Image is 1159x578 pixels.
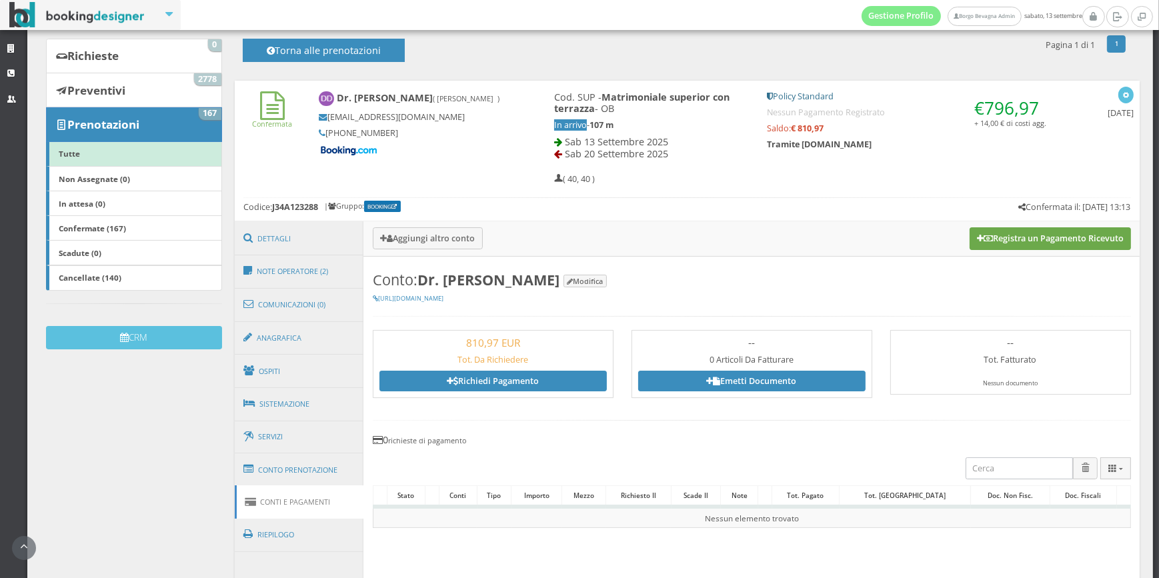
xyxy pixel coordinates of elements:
div: Doc. Fiscali [1050,486,1116,505]
img: BookingDesigner.com [9,2,145,28]
button: CRM [46,326,221,349]
b: Cancellate (140) [59,272,121,283]
a: Booking [367,203,399,210]
small: richieste di pagamento [388,435,466,445]
b: Preventivi [67,83,125,98]
button: Torna alle prenotazioni [243,39,405,62]
div: Tipo [477,486,511,505]
b: Dr. [PERSON_NAME] [417,270,559,289]
a: Dettagli [235,221,364,256]
div: Importo [511,486,561,505]
b: Non Assegnate (0) [59,173,130,184]
img: Booking-com-logo.png [319,145,379,157]
a: Conti e Pagamenti [235,485,364,519]
a: Anagrafica [235,321,364,355]
b: Dr. [PERSON_NAME] [337,91,499,104]
span: Sab 20 Settembre 2025 [565,147,668,160]
h5: 0 Articoli Da Fatturare [638,355,866,365]
a: Non Assegnate (0) [46,166,221,191]
b: Tutte [59,148,80,159]
a: Comunicazioni (0) [235,287,364,322]
h4: Torna alle prenotazioni [258,45,390,65]
div: Tot. Pagato [772,486,839,505]
button: Registra un Pagamento Ricevuto [970,227,1131,250]
b: Scadute (0) [59,247,101,258]
h5: Tot. Da Richiedere [379,355,607,365]
a: Note Operatore (2) [235,254,364,289]
a: Confermata [252,108,292,129]
div: Nessun documento [897,379,1124,388]
a: Tutte [46,141,221,167]
h5: Nessun Pagamento Registrato [767,107,1046,117]
b: In attesa (0) [59,198,105,209]
b: 107 m [590,119,614,131]
b: Matrimoniale superior con terrazza [554,91,730,115]
b: J34A123288 [272,201,318,213]
div: Doc. Non Fisc. [971,486,1050,505]
b: Confermate (167) [59,223,126,233]
h3: -- [638,337,866,349]
button: Columns [1100,457,1131,479]
a: Ospiti [235,354,364,389]
h5: Confermata il: [DATE] 13:13 [1018,202,1131,212]
a: Riepilogo [235,517,364,552]
span: 0 [208,39,221,51]
h3: -- [897,337,1124,349]
div: Scade il [672,486,721,505]
span: 167 [199,108,221,120]
h6: | Gruppo: [324,202,403,211]
div: Richiesto il [606,486,671,505]
h5: Policy Standard [767,91,1046,101]
div: Note [721,486,758,505]
a: Prenotazioni 167 [46,107,221,142]
h5: Pagina 1 di 1 [1046,40,1095,50]
h5: Tot. Fatturato [897,355,1124,365]
img: Dr. Daniela Lüthgens [319,91,334,107]
h4: 0 [373,434,1131,445]
div: Stato [387,486,425,505]
b: Tramite [DOMAIN_NAME] [767,139,872,150]
a: Richieste 0 [46,39,221,73]
h5: ( 40, 40 ) [554,174,595,184]
h3: Conto: [373,271,1131,289]
div: Conti [439,486,477,505]
a: Sistemazione [235,387,364,421]
b: Prenotazioni [67,117,139,132]
small: ( [PERSON_NAME] ) [433,93,499,103]
h5: - [554,120,749,130]
strong: € 810,97 [791,123,824,134]
b: Richieste [67,48,119,63]
a: In attesa (0) [46,191,221,216]
span: In arrivo [554,119,587,131]
a: Borgo Bevagna Admin [948,7,1021,26]
a: Emetti Documento [638,371,866,391]
small: + 14,00 € di costi agg. [974,118,1046,128]
div: Tot. [GEOGRAPHIC_DATA] [840,486,971,505]
a: Gestione Profilo [862,6,942,26]
span: sabato, 13 settembre [862,6,1082,26]
h5: [EMAIL_ADDRESS][DOMAIN_NAME] [319,112,509,122]
h5: Saldo: [767,123,1046,133]
td: Nessun elemento trovato [373,507,1130,527]
a: Scadute (0) [46,240,221,265]
h3: 810,97 EUR [379,337,607,349]
a: 1 [1107,35,1126,53]
a: Confermate (167) [46,215,221,241]
button: Aggiungi altro conto [373,227,483,249]
h5: Codice: [243,202,318,212]
a: Richiedi Pagamento [379,371,607,391]
a: [URL][DOMAIN_NAME] [373,294,443,303]
span: € [974,96,1039,120]
h5: [DATE] [1108,108,1134,118]
a: Servizi [235,420,364,454]
span: Sab 13 Settembre 2025 [565,135,668,148]
h5: [PHONE_NUMBER] [319,128,509,138]
a: Conto Prenotazione [235,453,364,487]
div: Mezzo [562,486,606,505]
button: Modifica [563,275,607,287]
span: 2778 [194,73,221,85]
span: 796,97 [984,96,1039,120]
div: Colonne [1100,457,1131,479]
h4: Cod. SUP - - OB [554,91,749,115]
input: Cerca [966,457,1073,479]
